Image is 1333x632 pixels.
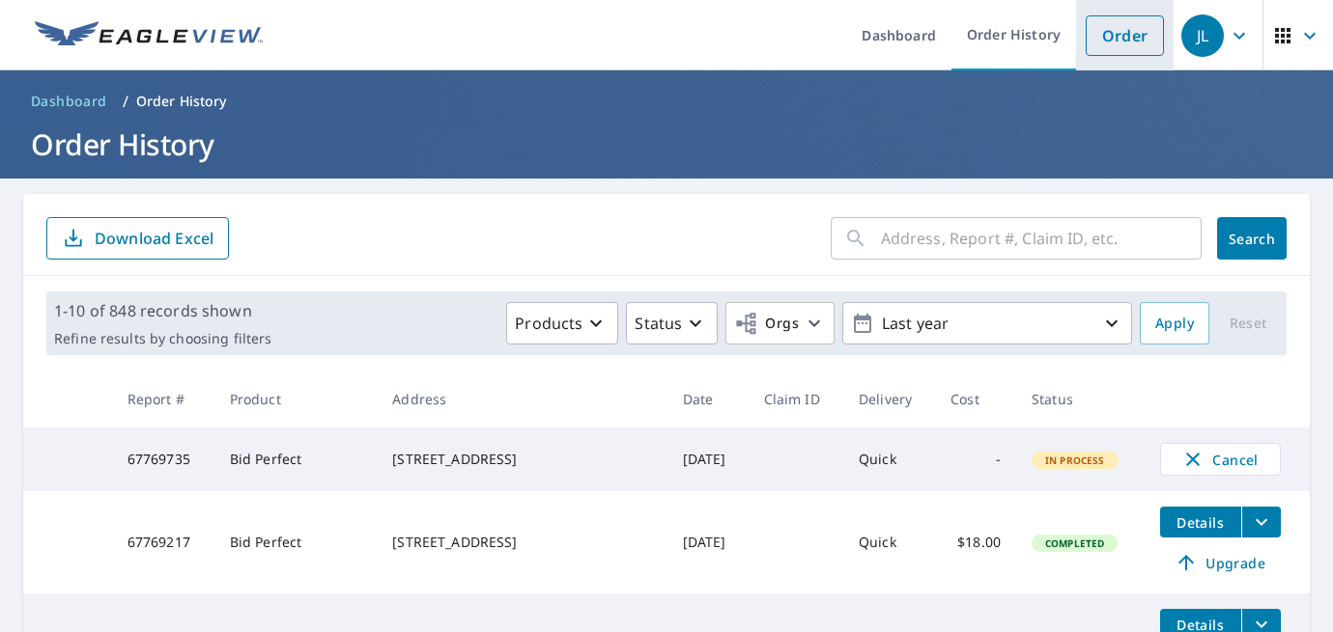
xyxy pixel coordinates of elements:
button: Products [506,302,618,344]
td: - [935,427,1016,491]
p: 1-10 of 848 records shown [54,299,271,322]
button: Apply [1140,302,1209,344]
img: EV Logo [35,21,263,50]
span: Completed [1034,536,1116,550]
span: Details [1172,513,1230,532]
td: [DATE] [667,427,749,491]
span: Orgs [734,312,799,336]
td: Quick [843,427,935,491]
td: [DATE] [667,491,749,593]
p: Download Excel [95,228,213,249]
td: Quick [843,491,935,593]
th: Report # [112,371,214,427]
td: Bid Perfect [214,491,377,593]
p: Status [635,312,682,335]
th: Cost [935,371,1016,427]
button: Cancel [1160,443,1281,476]
h1: Order History [23,124,1310,164]
p: Last year [874,307,1100,341]
div: [STREET_ADDRESS] [392,533,651,552]
td: $18.00 [935,491,1016,593]
span: Dashboard [31,92,107,111]
a: Order [1086,15,1164,56]
td: Bid Perfect [214,427,377,491]
li: / [123,90,128,113]
span: Apply [1155,312,1194,336]
button: Last year [842,302,1132,344]
div: [STREET_ADDRESS] [392,450,651,469]
button: Download Excel [46,217,229,260]
span: Cancel [1180,448,1261,471]
nav: breadcrumb [23,86,1310,117]
button: Status [626,302,718,344]
th: Product [214,371,377,427]
th: Delivery [843,371,935,427]
th: Status [1016,371,1145,427]
p: Products [515,312,582,335]
span: In Process [1034,453,1117,467]
td: 67769735 [112,427,214,491]
p: Refine results by choosing filters [54,330,271,347]
th: Date [667,371,749,427]
span: Upgrade [1172,551,1269,574]
div: JL [1181,14,1224,57]
p: Order History [136,92,227,111]
button: detailsBtn-67769217 [1160,507,1241,537]
th: Claim ID [749,371,843,427]
input: Address, Report #, Claim ID, etc. [881,211,1202,265]
span: Search [1233,230,1271,248]
button: Orgs [725,302,835,344]
th: Address [377,371,666,427]
button: Search [1217,217,1287,260]
a: Upgrade [1160,547,1281,578]
a: Dashboard [23,86,115,117]
button: filesDropdownBtn-67769217 [1241,507,1281,537]
td: 67769217 [112,491,214,593]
